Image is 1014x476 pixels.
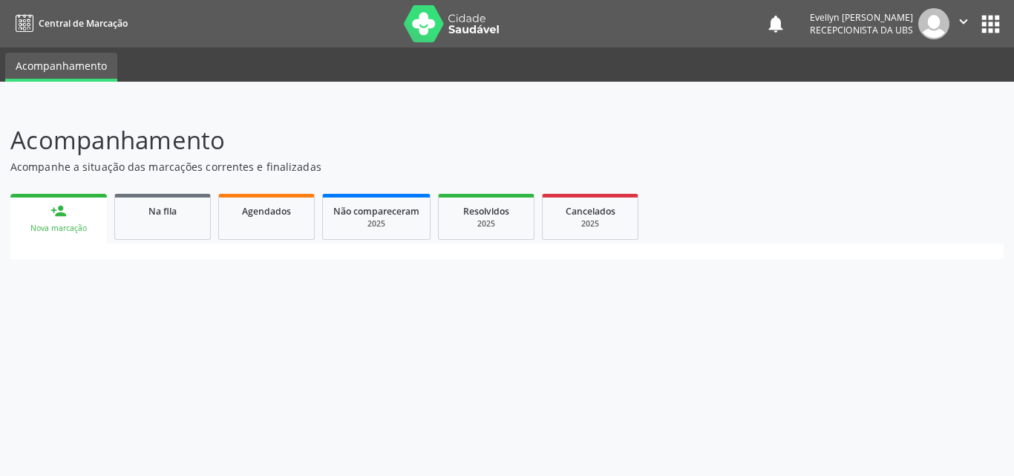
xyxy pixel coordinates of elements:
[463,205,509,218] span: Resolvidos
[148,205,177,218] span: Na fila
[810,11,913,24] div: Evellyn [PERSON_NAME]
[333,218,419,229] div: 2025
[553,218,627,229] div: 2025
[10,159,706,175] p: Acompanhe a situação das marcações correntes e finalizadas
[978,11,1004,37] button: apps
[10,11,128,36] a: Central de Marcação
[765,13,786,34] button: notifications
[449,218,523,229] div: 2025
[50,203,67,219] div: person_add
[810,24,913,36] span: Recepcionista da UBS
[10,122,706,159] p: Acompanhamento
[242,205,291,218] span: Agendados
[333,205,419,218] span: Não compareceram
[566,205,615,218] span: Cancelados
[5,53,117,82] a: Acompanhamento
[918,8,949,39] img: img
[955,13,972,30] i: 
[21,223,97,234] div: Nova marcação
[39,17,128,30] span: Central de Marcação
[949,8,978,39] button: 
